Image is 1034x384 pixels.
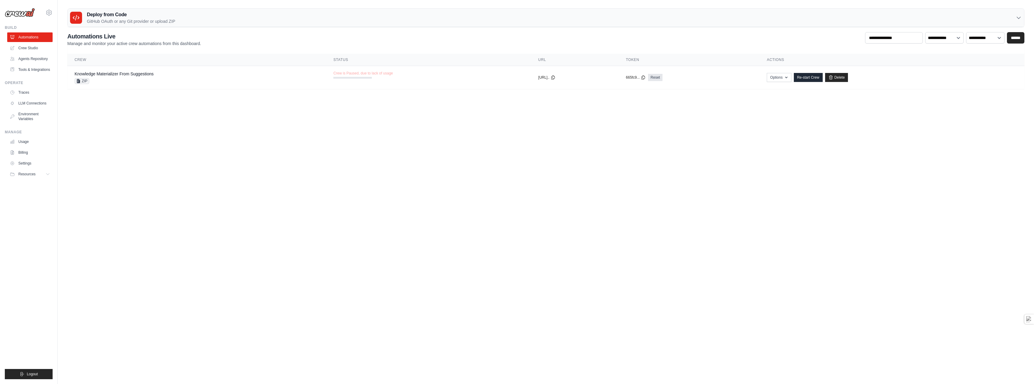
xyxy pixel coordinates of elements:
a: Usage [7,137,53,147]
a: Settings [7,159,53,168]
p: GitHub OAuth or any Git provider or upload ZIP [87,18,175,24]
a: Tools & Integrations [7,65,53,74]
th: URL [531,54,619,66]
button: Resources [7,169,53,179]
img: Logo [5,8,35,17]
a: Traces [7,88,53,97]
span: Logout [27,372,38,376]
a: Reset [648,74,662,81]
th: Status [326,54,531,66]
button: Options [767,73,791,82]
a: Re-start Crew [794,73,823,82]
h3: Deploy from Code [87,11,175,18]
p: Manage and monitor your active crew automations from this dashboard. [67,41,201,47]
h2: Automations Live [67,32,201,41]
th: Crew [67,54,326,66]
span: ZIP [75,78,89,84]
a: Crew Studio [7,43,53,53]
span: Resources [18,172,35,177]
button: 665fc9... [626,75,646,80]
div: Manage [5,130,53,135]
a: Billing [7,148,53,157]
a: Knowledge Materializer From Suggestions [75,71,154,76]
div: Operate [5,80,53,85]
a: Delete [825,73,848,82]
span: Crew is Paused, due to lack of usage [333,71,393,76]
th: Actions [760,54,1024,66]
th: Token [619,54,760,66]
div: Build [5,25,53,30]
a: Environment Variables [7,109,53,124]
a: Automations [7,32,53,42]
a: Agents Repository [7,54,53,64]
a: LLM Connections [7,98,53,108]
button: Logout [5,369,53,379]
